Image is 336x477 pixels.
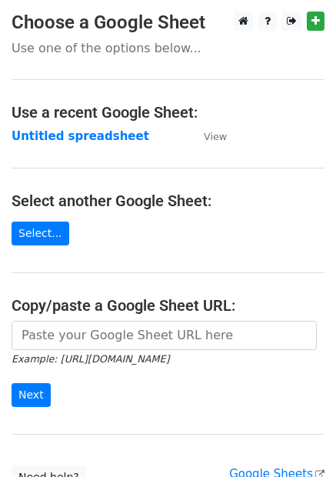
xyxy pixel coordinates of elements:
p: Use one of the options below... [12,40,324,56]
h4: Select another Google Sheet: [12,192,324,210]
small: View [204,131,227,142]
h4: Use a recent Google Sheet: [12,103,324,122]
input: Next [12,383,51,407]
iframe: Chat Widget [259,403,336,477]
h4: Copy/paste a Google Sheet URL: [12,296,324,315]
a: Untitled spreadsheet [12,129,149,143]
a: View [188,129,227,143]
h3: Choose a Google Sheet [12,12,324,34]
small: Example: [URL][DOMAIN_NAME] [12,353,169,365]
input: Paste your Google Sheet URL here [12,321,317,350]
a: Select... [12,222,69,245]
